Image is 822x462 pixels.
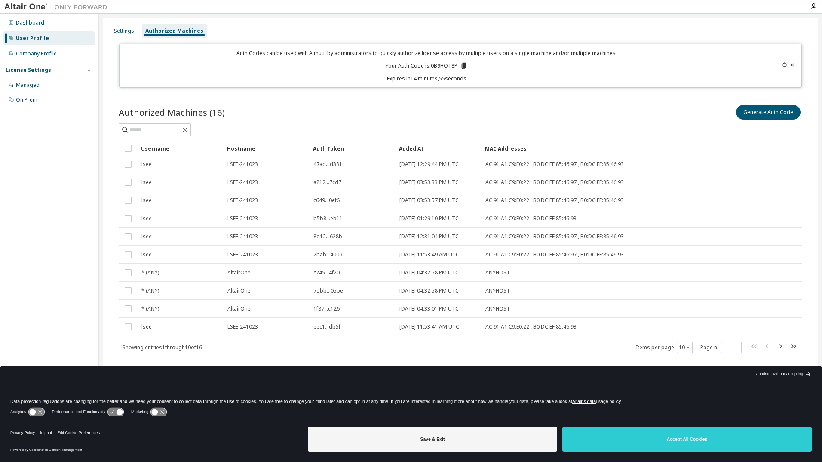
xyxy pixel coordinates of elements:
p: Auth Codes can be used with Almutil by administrators to quickly authorize license access by mult... [125,49,730,57]
div: Authorized Machines [145,28,203,34]
div: Added At [399,142,478,155]
span: [DATE] 04:32:58 PM UTC [399,287,459,294]
span: a812...7cd7 [313,179,341,186]
span: * (ANY) [141,269,159,276]
span: ANYHOST [485,269,510,276]
span: [DATE] 04:33:01 PM UTC [399,305,459,312]
div: Username [141,142,220,155]
button: 10 [679,344,690,351]
span: LSEE-241023 [227,197,258,204]
div: On Prem [16,96,37,103]
span: b5b8...eb11 [313,215,343,222]
span: LSEE-241023 [227,179,258,186]
p: Your Auth Code is: 0B9HQT8P [386,62,468,70]
div: Auth Token [313,142,392,155]
span: AltairOne [227,287,251,294]
span: * (ANY) [141,287,159,294]
span: 2bab...4009 [313,251,342,258]
div: Settings [114,28,134,34]
span: c649...0ef6 [313,197,340,204]
span: lsee [141,323,152,330]
span: Page n. [700,342,742,353]
div: User Profile [16,35,49,42]
div: MAC Addresses [485,142,712,155]
span: [DATE] 12:29:44 PM UTC [399,161,459,168]
span: AC:91:A1:C9:E0:22 , B0:DC:EF:85:46:97 , B0:DC:EF:85:46:93 [485,251,624,258]
div: Managed [16,82,40,89]
div: Hostname [227,142,306,155]
span: AC:91:A1:C9:E0:22 , B0:DC:EF:85:46:93 [485,323,577,330]
span: AC:91:A1:C9:E0:22 , B0:DC:EF:85:46:97 , B0:DC:EF:85:46:93 [485,161,624,168]
span: lsee [141,197,152,204]
span: [DATE] 11:53:49 AM UTC [399,251,459,258]
span: 7dbb...05be [313,287,343,294]
span: LSEE-241023 [227,251,258,258]
span: AC:91:A1:C9:E0:22 , B0:DC:EF:85:46:97 , B0:DC:EF:85:46:93 [485,197,624,204]
p: Expires in 14 minutes, 55 seconds [125,75,730,82]
span: 8d12...628b [313,233,342,240]
span: c245...4f20 [313,269,340,276]
span: lsee [141,215,152,222]
span: 47ad...d381 [313,161,342,168]
span: AltairOne [227,269,251,276]
img: Altair One [4,3,112,11]
span: eec1...db5f [313,323,340,330]
span: [DATE] 03:53:33 PM UTC [399,179,459,186]
div: Company Profile [16,50,57,57]
span: Authorized Machines (16) [119,106,225,118]
span: [DATE] 03:53:57 PM UTC [399,197,459,204]
span: lsee [141,233,152,240]
span: [DATE] 11:53:41 AM UTC [399,323,459,330]
span: [DATE] 12:31:04 PM UTC [399,233,459,240]
span: AltairOne [227,305,251,312]
span: Showing entries 1 through 10 of 16 [123,344,202,351]
span: AC:91:A1:C9:E0:22 , B0:DC:EF:85:46:97 , B0:DC:EF:85:46:93 [485,233,624,240]
div: Dashboard [16,19,44,26]
span: LSEE-241023 [227,161,258,168]
span: * (ANY) [141,305,159,312]
span: Items per page [636,342,693,353]
span: ANYHOST [485,305,510,312]
span: AC:91:A1:C9:E0:22 , B0:DC:EF:85:46:97 , B0:DC:EF:85:46:93 [485,179,624,186]
span: [DATE] 01:29:10 PM UTC [399,215,459,222]
span: LSEE-241023 [227,323,258,330]
div: License Settings [6,67,51,74]
span: LSEE-241023 [227,215,258,222]
span: ANYHOST [485,287,510,294]
button: Generate Auth Code [736,105,801,120]
span: LSEE-241023 [227,233,258,240]
span: [DATE] 04:32:58 PM UTC [399,269,459,276]
span: lsee [141,179,152,186]
span: 1f87...c126 [313,305,340,312]
span: lsee [141,251,152,258]
span: lsee [141,161,152,168]
span: AC:91:A1:C9:E0:22 , B0:DC:EF:85:46:93 [485,215,577,222]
